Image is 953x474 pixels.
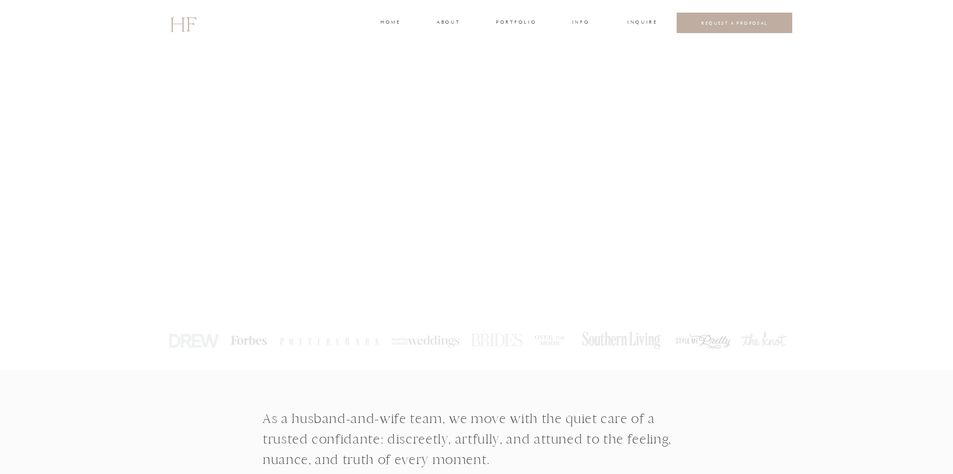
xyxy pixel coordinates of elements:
a: HF [170,8,196,38]
a: INFO [571,18,591,28]
a: about [437,18,459,28]
a: home [380,18,400,28]
a: portfolio [496,18,535,28]
a: REQUEST A PROPOSAL [685,20,784,26]
a: INQUIRE [627,18,656,28]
